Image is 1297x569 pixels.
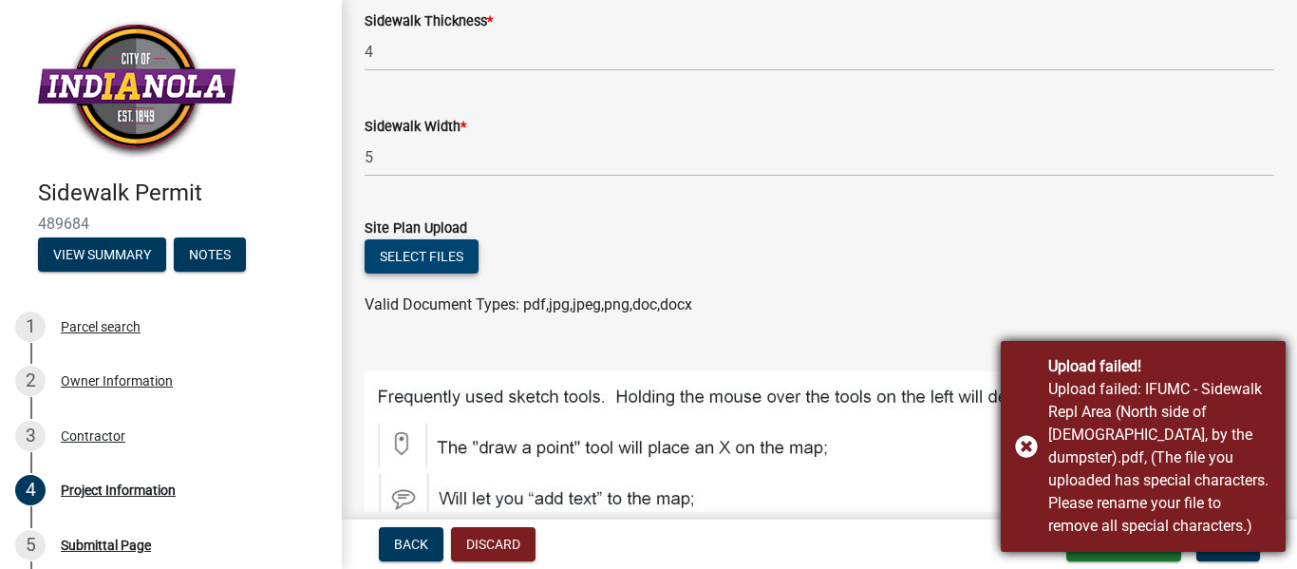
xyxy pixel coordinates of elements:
[365,121,466,134] label: Sidewalk Width
[15,421,46,451] div: 3
[379,527,443,561] button: Back
[174,237,246,272] button: Notes
[15,312,46,342] div: 1
[38,180,327,207] h4: Sidewalk Permit
[174,248,246,263] wm-modal-confirm: Notes
[451,527,536,561] button: Discard
[61,429,125,443] div: Contractor
[38,237,166,272] button: View Summary
[15,366,46,396] div: 2
[1048,355,1271,378] div: Upload failed!
[1048,378,1271,538] div: Upload failed: IFUMC - Sidewalk Repl Area (North side of church, by the dumpster).pdf, (The file ...
[38,20,235,160] img: City of Indianola, Iowa
[61,539,151,552] div: Submittal Page
[365,15,493,28] label: Sidewalk Thickness
[61,374,173,388] div: Owner Information
[38,215,304,233] span: 489684
[61,484,176,497] div: Project Information
[365,239,479,274] button: Select files
[61,320,141,333] div: Parcel search
[394,537,428,552] span: Back
[365,222,467,236] label: Site Plan Upload
[38,248,166,263] wm-modal-confirm: Summary
[15,475,46,505] div: 4
[15,530,46,560] div: 5
[365,295,692,313] span: Valid Document Types: pdf,jpg,jpeg,png,doc,docx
